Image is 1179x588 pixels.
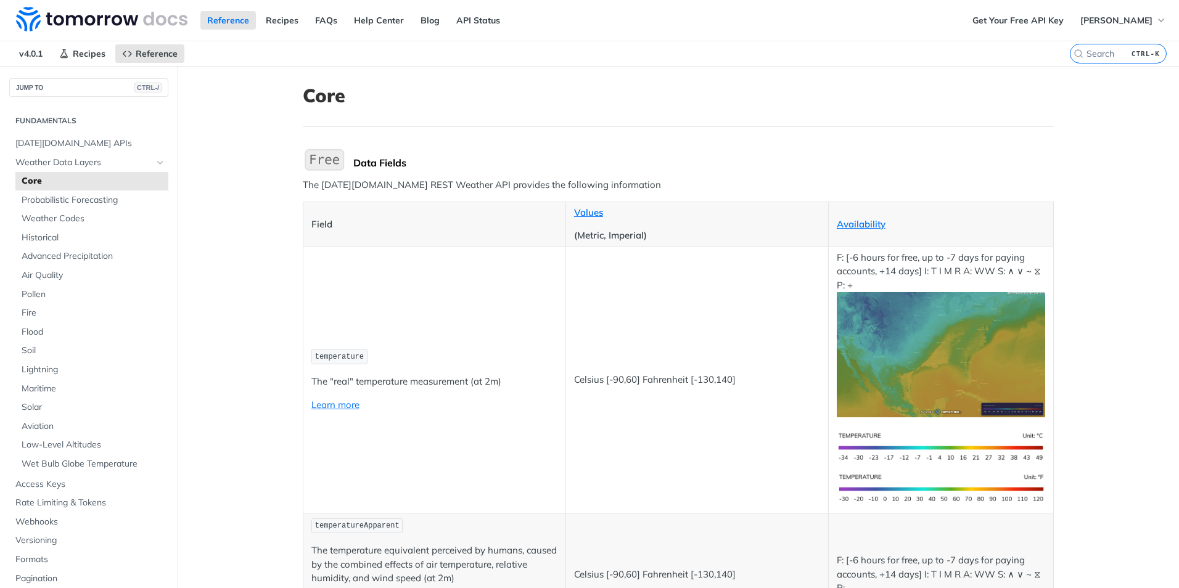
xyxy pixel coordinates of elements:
[15,191,168,210] a: Probabilistic Forecasting
[9,531,168,550] a: Versioning
[136,48,178,59] span: Reference
[15,304,168,322] a: Fire
[353,157,1054,169] div: Data Fields
[134,83,162,92] span: CTRL-/
[15,380,168,398] a: Maritime
[15,553,165,566] span: Formats
[414,11,446,30] a: Blog
[15,323,168,341] a: Flood
[1074,49,1083,59] svg: Search
[15,229,168,247] a: Historical
[15,417,168,436] a: Aviation
[315,521,400,530] span: temperatureApparent
[9,78,168,97] button: JUMP TOCTRL-/
[303,84,1054,107] h1: Core
[311,375,557,389] p: The "real" temperature measurement (at 2m)
[22,213,165,225] span: Weather Codes
[574,206,603,218] a: Values
[73,48,105,59] span: Recipes
[837,251,1045,417] p: F: [-6 hours for free, up to -7 days for paying accounts, +14 days] I: T I M R A: WW S: ∧ ∨ ~ ⧖ P: +
[22,420,165,433] span: Aviation
[16,7,187,31] img: Tomorrow.io Weather API Docs
[12,44,49,63] span: v4.0.1
[22,269,165,282] span: Air Quality
[22,364,165,376] span: Lightning
[966,11,1070,30] a: Get Your Free API Key
[1074,11,1173,30] button: [PERSON_NAME]
[22,326,165,338] span: Flood
[1128,47,1163,60] kbd: CTRL-K
[15,573,165,585] span: Pagination
[9,550,168,569] a: Formats
[15,497,165,509] span: Rate Limiting & Tokens
[15,172,168,190] a: Core
[574,568,820,582] p: Celsius [-90,60] Fahrenheit [-130,140]
[574,229,820,243] p: (Metric, Imperial)
[15,157,152,169] span: Weather Data Layers
[574,373,820,387] p: Celsius [-90,60] Fahrenheit [-130,140]
[303,178,1054,192] p: The [DATE][DOMAIN_NAME] REST Weather API provides the following information
[1080,15,1152,26] span: [PERSON_NAME]
[22,175,165,187] span: Core
[9,475,168,494] a: Access Keys
[22,194,165,206] span: Probabilistic Forecasting
[15,266,168,285] a: Air Quality
[22,307,165,319] span: Fire
[15,285,168,304] a: Pollen
[315,353,364,361] span: temperature
[22,383,165,395] span: Maritime
[15,341,168,360] a: Soil
[15,247,168,266] a: Advanced Precipitation
[15,516,165,528] span: Webhooks
[450,11,507,30] a: API Status
[52,44,112,63] a: Recipes
[15,534,165,547] span: Versioning
[22,439,165,451] span: Low-Level Altitudes
[347,11,411,30] a: Help Center
[311,218,557,232] p: Field
[9,134,168,153] a: [DATE][DOMAIN_NAME] APIs
[837,348,1045,360] span: Expand image
[22,401,165,414] span: Solar
[22,458,165,470] span: Wet Bulb Globe Temperature
[200,11,256,30] a: Reference
[15,478,165,491] span: Access Keys
[837,218,885,230] a: Availability
[9,115,168,126] h2: Fundamentals
[9,153,168,172] a: Weather Data LayersHide subpages for Weather Data Layers
[259,11,305,30] a: Recipes
[311,399,359,410] a: Learn more
[311,544,557,586] p: The temperature equivalent perceived by humans, caused by the combined effects of air temperature...
[22,232,165,244] span: Historical
[9,494,168,512] a: Rate Limiting & Tokens
[15,210,168,228] a: Weather Codes
[22,288,165,301] span: Pollen
[15,361,168,379] a: Lightning
[22,345,165,357] span: Soil
[155,158,165,168] button: Hide subpages for Weather Data Layers
[308,11,344,30] a: FAQs
[15,436,168,454] a: Low-Level Altitudes
[837,481,1045,493] span: Expand image
[22,250,165,263] span: Advanced Precipitation
[837,440,1045,452] span: Expand image
[15,137,165,150] span: [DATE][DOMAIN_NAME] APIs
[9,570,168,588] a: Pagination
[9,513,168,531] a: Webhooks
[15,455,168,473] a: Wet Bulb Globe Temperature
[15,398,168,417] a: Solar
[115,44,184,63] a: Reference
